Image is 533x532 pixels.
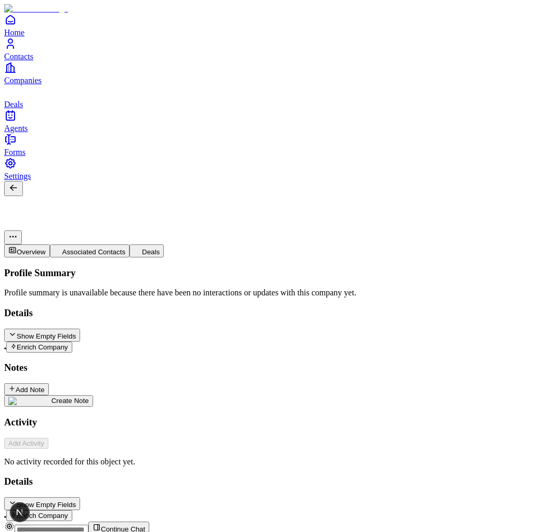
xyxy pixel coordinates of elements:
[4,76,42,85] span: Companies
[4,109,529,133] a: Agents
[4,457,529,466] p: No activity recorded for this object yet.
[6,510,72,521] button: Enrich Company
[4,172,31,180] span: Settings
[129,244,164,257] button: Deals
[4,288,529,297] div: Profile summary is unavailable because there have been no interactions or updates with this compa...
[4,52,33,61] span: Contacts
[4,100,23,109] span: Deals
[4,133,529,157] a: Forms
[4,362,529,373] h3: Notes
[4,37,529,61] a: Contacts
[4,124,28,133] span: Agents
[4,417,529,428] h3: Activity
[4,383,49,395] button: Add Note
[4,148,25,157] span: Forms
[50,244,130,257] button: Associated Contacts
[4,497,80,510] button: Show Empty Fields
[51,397,89,405] span: Create Note
[4,267,529,279] h3: Profile Summary
[8,397,51,405] img: create note
[4,244,50,257] button: Overview
[4,395,93,407] button: create noteCreate Note
[4,14,529,37] a: Home
[4,85,529,109] a: deals
[4,4,68,14] img: Item Brain Logo
[4,438,48,449] button: Add Activity
[4,307,529,319] h3: Details
[8,385,45,394] div: Add Note
[4,329,80,342] button: Show Empty Fields
[4,157,529,180] a: Settings
[6,342,72,353] button: Enrich Company
[4,61,529,85] a: Companies
[4,28,24,37] span: Home
[4,230,22,244] button: More actions
[4,476,529,487] h3: Details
